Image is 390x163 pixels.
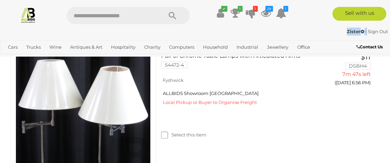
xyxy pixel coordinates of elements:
button: Search [155,7,190,24]
a: Computers [167,41,197,53]
a: 1 [276,7,287,19]
a: Hospitality [108,41,138,53]
a: ✔ [215,7,226,19]
a: 29 [261,7,271,19]
a: [GEOGRAPHIC_DATA] [28,53,83,64]
a: Pair of Chrome Table Lamps with Articulated Arms 54472-4 [166,53,312,74]
b: Contact Us [357,44,383,49]
a: Sports [5,53,25,64]
a: 1 [231,7,241,19]
a: Jewellery [264,41,291,53]
i: ✔ [221,6,228,12]
i: 29 [266,6,273,12]
a: Office [295,41,313,53]
a: 1 [246,7,256,19]
i: 1 [284,6,288,12]
a: Sign Out [368,29,388,34]
a: Household [201,41,231,53]
a: Trucks [24,41,44,53]
a: Charity [141,41,163,53]
img: Allbids.com.au [20,7,36,23]
i: 1 [253,6,258,12]
a: Sell with us [333,7,387,21]
i: 1 [238,6,243,12]
span: | [366,29,367,34]
a: Industrial [234,41,261,53]
a: Cars [5,41,20,53]
a: $11 DSBH4 7m 47s left ([DATE] 6:56 PM) [323,53,373,90]
a: Contact Us [357,43,385,51]
strong: Zister [347,29,365,34]
a: Wine [47,41,64,53]
label: Select this item [161,132,206,138]
a: Zister [347,29,366,34]
a: Antiques & Art [67,41,105,53]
